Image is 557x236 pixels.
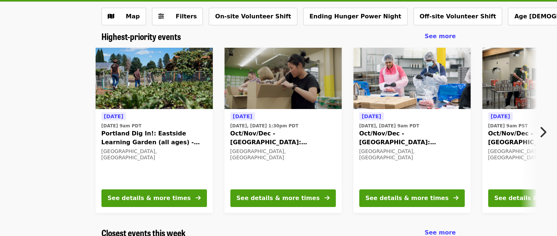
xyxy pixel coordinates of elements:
span: [DATE] [233,113,252,119]
button: See details & more times [359,189,465,207]
i: arrow-right icon [196,195,201,201]
a: See details for "Oct/Nov/Dec - Beaverton: Repack/Sort (age 10+)" [353,48,471,213]
img: Oct/Nov/Dec - Beaverton: Repack/Sort (age 10+) organized by Oregon Food Bank [353,48,471,109]
a: See details for "Oct/Nov/Dec - Portland: Repack/Sort (age 8+)" [224,48,342,213]
span: Oct/Nov/Dec - [GEOGRAPHIC_DATA]: Repack/Sort (age [DEMOGRAPHIC_DATA]+) [359,129,465,147]
img: Portland Dig In!: Eastside Learning Garden (all ages) - Aug/Sept/Oct organized by Oregon Food Bank [96,48,213,109]
time: [DATE] 9am PST [488,123,528,129]
div: [GEOGRAPHIC_DATA], [GEOGRAPHIC_DATA] [101,148,207,161]
div: [GEOGRAPHIC_DATA], [GEOGRAPHIC_DATA] [359,148,465,161]
span: [DATE] [104,113,123,119]
span: [DATE] [491,113,510,119]
button: Show map view [101,8,146,25]
img: Oct/Nov/Dec - Portland: Repack/Sort (age 8+) organized by Oregon Food Bank [224,48,342,109]
span: Map [126,13,140,20]
i: arrow-right icon [453,195,458,201]
time: [DATE], [DATE] 1:30pm PDT [230,123,298,129]
span: Oct/Nov/Dec - [GEOGRAPHIC_DATA]: Repack/Sort (age [DEMOGRAPHIC_DATA]+) [230,129,336,147]
a: See details for "Portland Dig In!: Eastside Learning Garden (all ages) - Aug/Sept/Oct" [96,48,213,213]
button: See details & more times [230,189,336,207]
span: Highest-priority events [101,30,181,43]
button: On-site Volunteer Shift [209,8,297,25]
i: chevron-right icon [539,125,546,139]
div: See details & more times [108,194,191,203]
button: Ending Hunger Power Night [303,8,408,25]
span: See more [424,33,456,40]
i: map icon [108,13,114,20]
div: See details & more times [237,194,320,203]
i: arrow-right icon [324,195,330,201]
div: [GEOGRAPHIC_DATA], [GEOGRAPHIC_DATA] [230,148,336,161]
button: See details & more times [101,189,207,207]
a: See more [424,32,456,41]
button: Filters (0 selected) [152,8,203,25]
i: sliders-h icon [158,13,164,20]
button: Off-site Volunteer Shift [413,8,502,25]
span: Portland Dig In!: Eastside Learning Garden (all ages) - Aug/Sept/Oct [101,129,207,147]
span: [DATE] [362,113,381,119]
div: See details & more times [365,194,449,203]
button: Next item [533,122,557,142]
time: [DATE] 9am PDT [101,123,142,129]
div: Highest-priority events [96,31,462,42]
span: See more [424,229,456,236]
time: [DATE], [DATE] 9am PDT [359,123,419,129]
a: Highest-priority events [101,31,181,42]
span: Filters [176,13,197,20]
